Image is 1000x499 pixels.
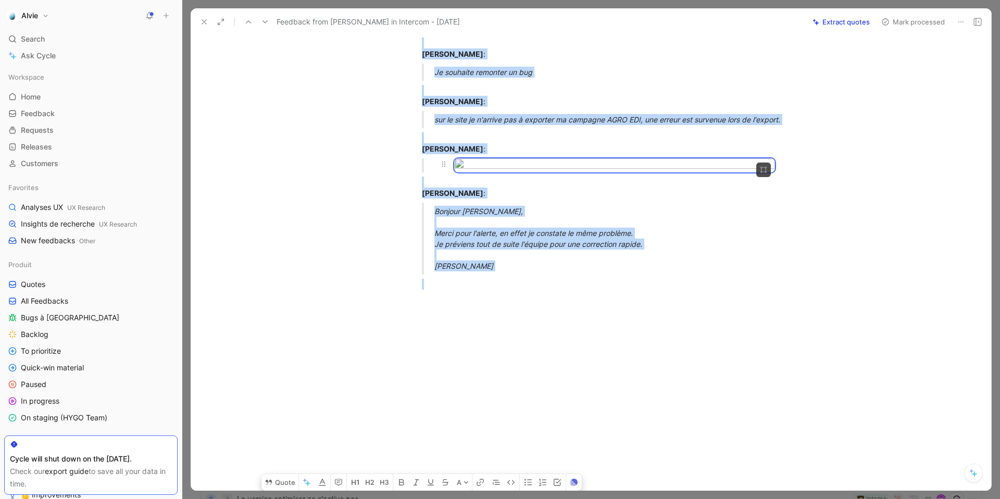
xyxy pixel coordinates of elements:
[21,49,56,62] span: Ask Cycle
[434,67,795,78] div: Je souhaite remonter un bug
[422,189,483,197] strong: [PERSON_NAME]
[21,219,137,230] span: Insights de recherche
[7,10,17,21] img: Alvie
[8,72,44,82] span: Workspace
[434,206,795,271] div: Bonjour [PERSON_NAME], Merci pour l'alerte, en effet je constate le même problème. Je préviens to...
[45,467,89,476] a: export guide
[21,142,52,152] span: Releases
[79,237,95,245] span: Other
[4,393,178,409] a: In progress
[277,16,460,28] span: Feedback from [PERSON_NAME] in Intercom - [DATE]
[4,31,178,47] div: Search
[4,257,178,272] div: Produit
[4,434,178,450] div: Insights
[4,180,178,195] div: Favorites
[21,379,46,390] span: Paused
[21,108,55,119] span: Feedback
[422,38,782,59] div: :
[21,363,84,373] span: Quick-win material
[454,474,472,491] button: A
[4,216,178,232] a: Insights de rechercheUX Research
[10,465,172,490] div: Check our to save all your data in time.
[21,125,54,135] span: Requests
[8,259,32,270] span: Produit
[4,327,178,342] a: Backlog
[422,85,782,107] div: :
[4,106,178,121] a: Feedback
[4,257,178,426] div: ProduitQuotesAll FeedbacksBugs à [GEOGRAPHIC_DATA]BacklogTo prioritizeQuick-win materialPausedIn ...
[4,233,178,248] a: New feedbacksOther
[422,97,483,106] strong: [PERSON_NAME]
[4,343,178,359] a: To prioritize
[422,144,483,153] strong: [PERSON_NAME]
[4,199,178,215] a: Analyses UXUX Research
[21,279,45,290] span: Quotes
[4,69,178,85] div: Workspace
[21,202,105,213] span: Analyses UX
[21,396,59,406] span: In progress
[4,89,178,105] a: Home
[4,48,178,64] a: Ask Cycle
[21,92,41,102] span: Home
[877,15,949,29] button: Mark processed
[10,453,172,465] div: Cycle will shut down on the [DATE].
[21,296,68,306] span: All Feedbacks
[21,33,45,45] span: Search
[422,49,483,58] strong: [PERSON_NAME]
[21,158,58,169] span: Customers
[4,310,178,326] a: Bugs à [GEOGRAPHIC_DATA]
[808,15,874,29] button: Extract quotes
[422,177,782,198] div: :
[4,139,178,155] a: Releases
[21,329,48,340] span: Backlog
[8,182,39,193] span: Favorites
[21,346,61,356] span: To prioritize
[422,132,782,154] div: :
[21,313,119,323] span: Bugs à [GEOGRAPHIC_DATA]
[21,235,95,246] span: New feedbacks
[4,156,178,171] a: Customers
[4,360,178,376] a: Quick-win material
[4,277,178,292] a: Quotes
[21,413,107,423] span: On staging (HYGO Team)
[4,122,178,138] a: Requests
[67,204,105,211] span: UX Research
[4,8,52,23] button: AlvieAlvie
[4,410,178,426] a: On staging (HYGO Team)
[4,377,178,392] a: Paused
[434,114,795,125] div: sur le site je n'arrive pas à exporter ma campagne AGRO EDI, une erreur est survenue lors de l'ex...
[21,11,38,20] h1: Alvie
[99,220,137,228] span: UX Research
[4,293,178,309] a: All Feedbacks
[261,474,298,491] button: Quote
